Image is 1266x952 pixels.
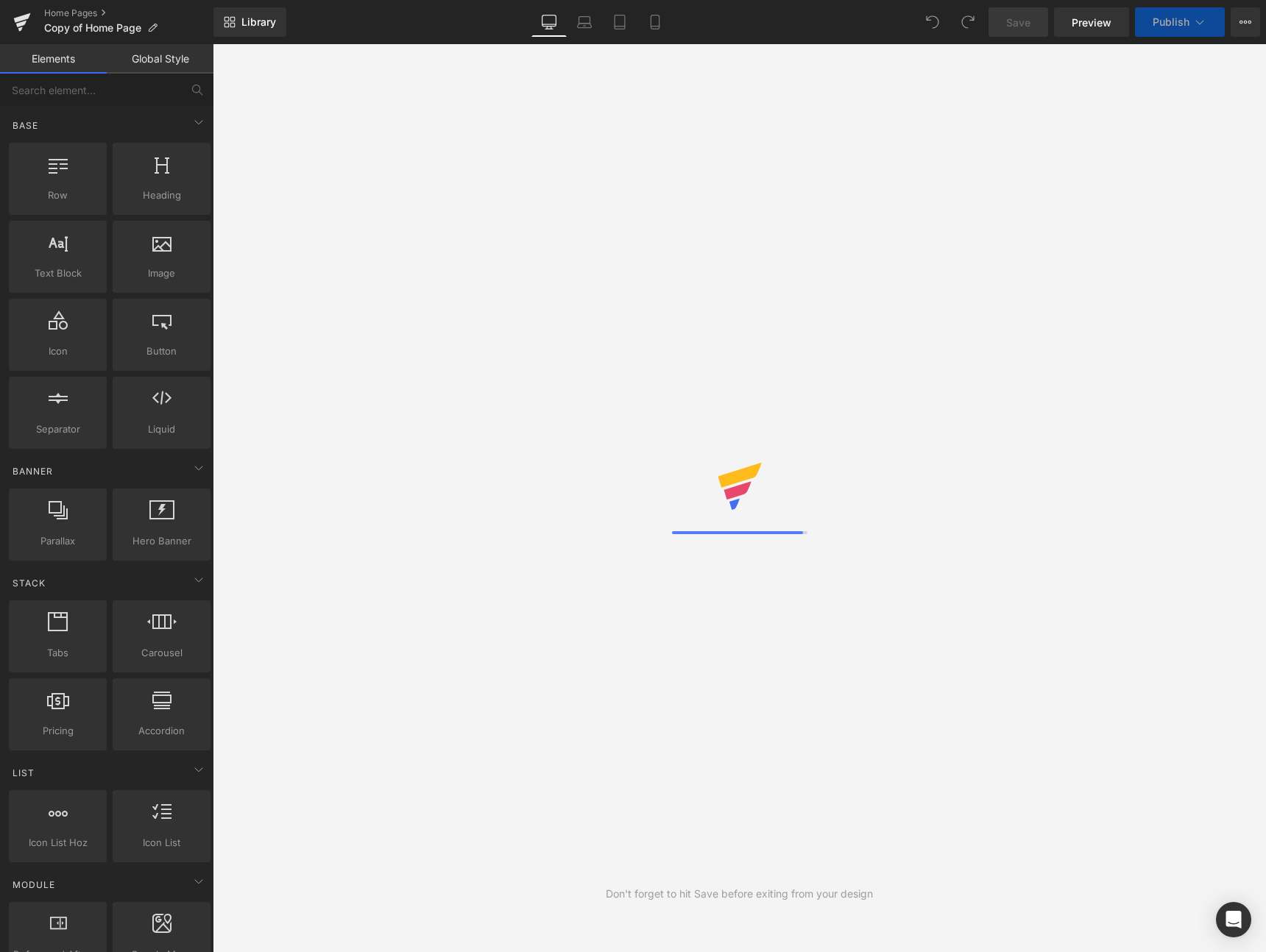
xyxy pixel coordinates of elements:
a: Desktop [531,7,567,37]
a: Global Style [107,44,213,74]
span: Text Block [13,266,102,281]
span: Parallax [13,533,102,549]
span: Copy of Home Page [44,22,141,34]
a: Laptop [567,7,602,37]
span: Icon List [117,835,206,850]
span: List [11,766,36,780]
span: Tabs [13,645,102,661]
span: Banner [11,464,54,478]
span: Base [11,118,40,132]
span: Pricing [13,723,102,739]
span: Image [117,266,206,281]
a: New Library [213,7,286,37]
span: Icon [13,344,102,359]
button: Undo [918,7,947,37]
span: Preview [1072,15,1111,30]
button: Redo [953,7,983,37]
span: Hero Banner [117,533,206,549]
a: Preview [1054,7,1129,37]
span: Stack [11,576,47,590]
span: Publish [1153,16,1189,28]
span: Row [13,188,102,203]
a: Tablet [602,7,637,37]
a: Home Pages [44,7,213,19]
span: Heading [117,188,206,203]
span: Separator [13,422,102,437]
span: Library [241,15,276,29]
span: Icon List Hoz [13,835,102,850]
div: Don't forget to hit Save before exiting from your design [606,886,873,902]
span: Button [117,344,206,359]
span: Accordion [117,723,206,739]
span: Module [11,878,57,892]
a: Mobile [637,7,673,37]
div: Open Intercom Messenger [1216,902,1251,937]
span: Carousel [117,645,206,661]
button: More [1231,7,1260,37]
button: Publish [1135,7,1225,37]
span: Save [1006,15,1030,30]
span: Liquid [117,422,206,437]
